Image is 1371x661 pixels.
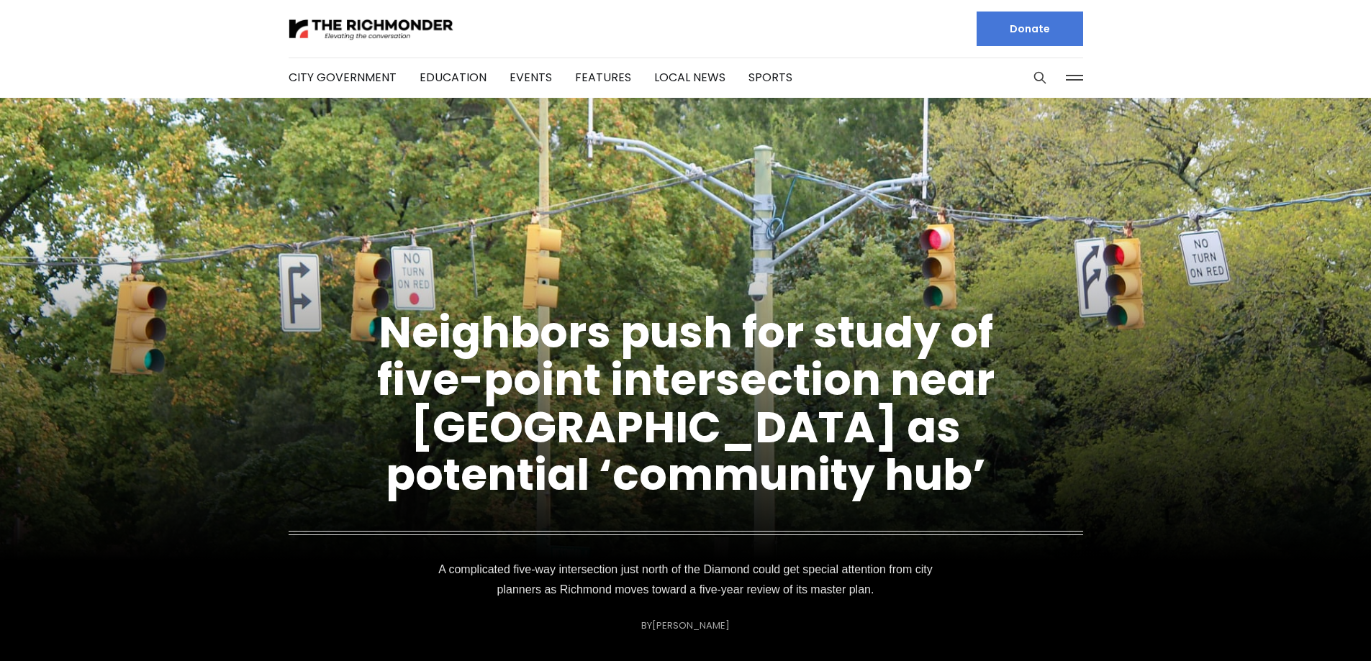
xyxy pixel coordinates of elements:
[977,12,1083,46] a: Donate
[1029,67,1051,88] button: Search this site
[289,17,454,42] img: The Richmonder
[748,69,792,86] a: Sports
[1011,591,1371,661] iframe: portal-trigger
[430,560,942,600] p: A complicated five-way intersection just north of the Diamond could get special attention from ci...
[575,69,631,86] a: Features
[641,620,730,631] div: By
[510,69,552,86] a: Events
[377,302,995,505] a: Neighbors push for study of five-point intersection near [GEOGRAPHIC_DATA] as potential ‘communit...
[420,69,487,86] a: Education
[289,69,397,86] a: City Government
[652,619,730,632] a: [PERSON_NAME]
[654,69,725,86] a: Local News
